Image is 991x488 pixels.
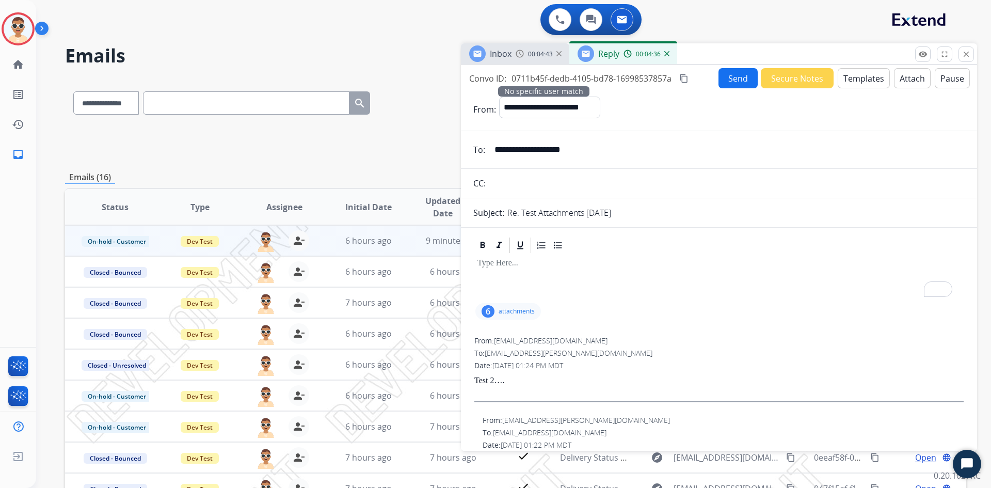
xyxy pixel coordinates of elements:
[786,453,795,462] mat-icon: content_copy
[255,323,276,345] img: agent-avatar
[498,86,589,97] span: No specific user match
[483,428,964,438] div: To:
[181,236,219,247] span: Dev Test
[430,452,476,463] span: 7 hours ago
[84,298,147,309] span: Closed - Bounced
[473,144,485,156] p: To:
[473,255,965,301] div: To enrich screen reader interactions, please activate Accessibility in Grammarly extension settings
[483,440,964,450] div: Date:
[513,238,528,253] div: Underline
[430,328,476,339] span: 6 hours ago
[65,45,966,66] h2: Emails
[354,97,366,109] mat-icon: search
[255,385,276,407] img: agent-avatar
[293,265,305,278] mat-icon: person_remove
[838,68,890,88] button: Templates
[181,453,219,464] span: Dev Test
[483,450,964,463] div: Test 1.
[494,336,608,345] span: [EMAIL_ADDRESS][DOMAIN_NAME]
[534,238,549,253] div: Ordered List
[65,171,115,184] p: Emails (16)
[430,359,476,370] span: 6 hours ago
[12,148,24,161] mat-icon: inbox
[674,451,780,464] span: [EMAIL_ADDRESS][DOMAIN_NAME]
[935,68,970,88] button: Pause
[255,447,276,469] img: agent-avatar
[181,298,219,309] span: Dev Test
[82,391,152,402] span: On-hold - Customer
[181,360,219,371] span: Dev Test
[482,305,494,318] div: 6
[266,201,302,213] span: Assignee
[474,348,964,358] div: To:
[420,195,467,219] span: Updated Date
[84,267,147,278] span: Closed - Bounced
[293,358,305,371] mat-icon: person_remove
[181,391,219,402] span: Dev Test
[293,420,305,433] mat-icon: person_remove
[870,453,880,462] mat-icon: content_copy
[528,50,553,58] span: 00:04:43
[345,297,392,308] span: 7 hours ago
[512,73,672,84] span: 0711b45f-dedb-4105-bd78-16998537857a
[485,348,652,358] span: [EMAIL_ADDRESS][PERSON_NAME][DOMAIN_NAME]
[181,422,219,433] span: Dev Test
[940,50,949,59] mat-icon: fullscreen
[84,453,147,464] span: Closed - Bounced
[345,328,392,339] span: 6 hours ago
[12,118,24,131] mat-icon: history
[293,327,305,340] mat-icon: person_remove
[490,48,512,59] span: Inbox
[430,266,476,277] span: 6 hours ago
[345,390,392,401] span: 6 hours ago
[82,236,152,247] span: On-hold - Customer
[598,48,619,59] span: Reply
[942,453,951,462] mat-icon: language
[12,58,24,71] mat-icon: home
[255,261,276,283] img: agent-avatar
[475,238,490,253] div: Bold
[255,230,276,252] img: agent-avatar
[255,354,276,376] img: agent-avatar
[501,440,571,450] span: [DATE] 01:22 PM MDT
[190,201,210,213] span: Type
[469,72,506,85] p: Convo ID:
[953,450,981,478] button: Start Chat
[12,88,24,101] mat-icon: list_alt
[474,376,964,385] p: Test 2….
[962,50,971,59] mat-icon: close
[718,68,758,88] button: Send
[761,68,834,88] button: Secure Notes
[293,234,305,247] mat-icon: person_remove
[894,68,931,88] button: Attach
[502,415,670,425] span: [EMAIL_ADDRESS][PERSON_NAME][DOMAIN_NAME]
[430,421,476,432] span: 7 hours ago
[517,450,530,462] mat-icon: check
[293,389,305,402] mat-icon: person_remove
[84,329,147,340] span: Closed - Bounced
[493,428,606,437] span: [EMAIL_ADDRESS][DOMAIN_NAME]
[255,416,276,438] img: agent-avatar
[430,297,476,308] span: 6 hours ago
[651,451,663,464] mat-icon: explore
[474,336,964,346] div: From:
[483,415,964,426] div: From:
[4,14,33,43] img: avatar
[102,201,129,213] span: Status
[636,50,661,58] span: 00:04:36
[345,452,392,463] span: 7 hours ago
[918,50,928,59] mat-icon: remove_red_eye
[293,296,305,309] mat-icon: person_remove
[181,329,219,340] span: Dev Test
[915,451,936,464] span: Open
[507,207,611,219] p: Re: Test Attachments [DATE]
[492,360,563,370] span: [DATE] 01:24 PM MDT
[814,452,970,463] span: 0eeaf58f-054e-4d3b-a617-2e4035638470
[474,360,964,371] div: Date:
[255,292,276,314] img: agent-avatar
[181,267,219,278] span: Dev Test
[82,422,152,433] span: On-hold - Customer
[473,207,504,219] p: Subject:
[560,452,699,463] span: Delivery Status Notification (Failure)
[491,238,507,253] div: Italic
